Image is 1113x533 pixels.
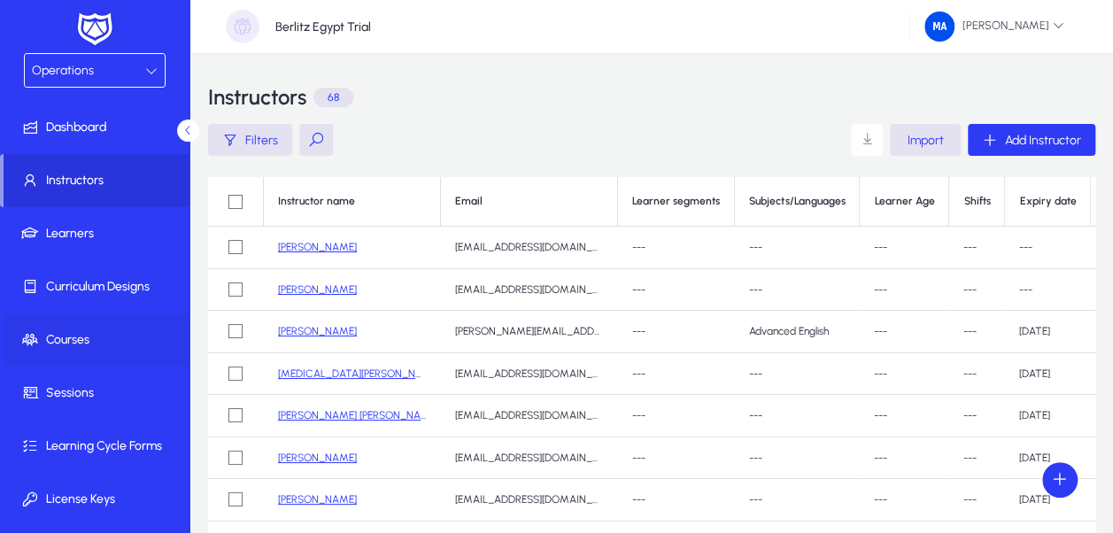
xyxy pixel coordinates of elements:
td: --- [949,227,1005,269]
div: Email [455,195,483,208]
td: --- [949,437,1005,480]
td: --- [860,395,949,437]
a: [PERSON_NAME] [278,325,357,337]
a: [PERSON_NAME] [278,283,357,296]
a: [PERSON_NAME] [278,241,357,253]
span: Add Instructor [1005,133,1081,148]
td: --- [618,479,735,521]
a: Learners [4,207,193,260]
button: Filters [208,124,292,156]
td: --- [735,269,860,312]
td: [DATE] [1005,479,1091,521]
span: Instructors [4,172,189,189]
span: Filters [245,133,278,148]
td: [DATE] [1005,395,1091,437]
td: [DATE] [1005,311,1091,353]
img: white-logo.png [73,11,117,48]
td: [EMAIL_ADDRESS][DOMAIN_NAME] [441,479,618,521]
th: Learner segments [618,177,735,227]
td: --- [618,437,735,480]
td: --- [860,269,949,312]
a: [MEDICAL_DATA][PERSON_NAME] [278,367,440,380]
td: --- [949,269,1005,312]
td: --- [860,227,949,269]
td: [EMAIL_ADDRESS][DOMAIN_NAME] [441,227,618,269]
span: [PERSON_NAME] [924,12,1063,42]
td: --- [949,311,1005,353]
td: [DATE] [1005,437,1091,480]
td: --- [860,479,949,521]
span: Learning Cycle Forms [4,437,193,455]
th: Learner Age [860,177,949,227]
a: Sessions [4,367,193,420]
td: --- [949,479,1005,521]
a: Courses [4,313,193,367]
span: Operations [32,63,94,78]
td: --- [860,353,949,396]
td: --- [618,395,735,437]
span: Import [908,133,944,148]
td: --- [1005,269,1091,312]
div: Instructor name [278,195,426,208]
td: --- [949,395,1005,437]
a: Curriculum Designs [4,260,193,313]
span: Learners [4,225,193,243]
td: --- [735,479,860,521]
div: Instructor name [278,195,355,208]
span: Curriculum Designs [4,278,193,296]
button: [PERSON_NAME] [910,11,1078,42]
th: Expiry date [1005,177,1091,227]
td: [DATE] [1005,353,1091,396]
td: [EMAIL_ADDRESS][DOMAIN_NAME] [441,353,618,396]
td: --- [949,353,1005,396]
td: [EMAIL_ADDRESS][DOMAIN_NAME] [441,269,618,312]
a: [PERSON_NAME] [278,493,357,506]
button: Add Instructor [968,124,1095,156]
td: --- [735,437,860,480]
p: 68 [313,88,353,107]
span: License Keys [4,491,193,508]
a: Dashboard [4,101,193,154]
td: Advanced English [735,311,860,353]
td: --- [618,311,735,353]
td: --- [618,227,735,269]
td: --- [735,227,860,269]
td: [EMAIL_ADDRESS][DOMAIN_NAME] [441,395,618,437]
div: Email [455,195,603,208]
p: Berlitz Egypt Trial [275,19,371,35]
a: Learning Cycle Forms [4,420,193,473]
th: Subjects/Languages [735,177,860,227]
span: Dashboard [4,119,193,136]
span: Sessions [4,384,193,402]
a: License Keys [4,473,193,526]
td: --- [1005,227,1091,269]
span: Courses [4,331,193,349]
h3: Instructors [208,87,306,108]
th: Shifts [949,177,1005,227]
button: Import [890,124,961,156]
td: [EMAIL_ADDRESS][DOMAIN_NAME] [441,437,618,480]
td: --- [860,437,949,480]
img: 126.png [924,12,955,42]
a: [PERSON_NAME] [PERSON_NAME] [278,409,438,421]
td: --- [618,269,735,312]
td: --- [618,353,735,396]
td: --- [860,311,949,353]
td: --- [735,395,860,437]
td: --- [735,353,860,396]
td: [PERSON_NAME][EMAIL_ADDRESS][DOMAIN_NAME] [441,311,618,353]
a: [PERSON_NAME] [278,452,357,464]
img: organization-placeholder.png [226,10,259,43]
